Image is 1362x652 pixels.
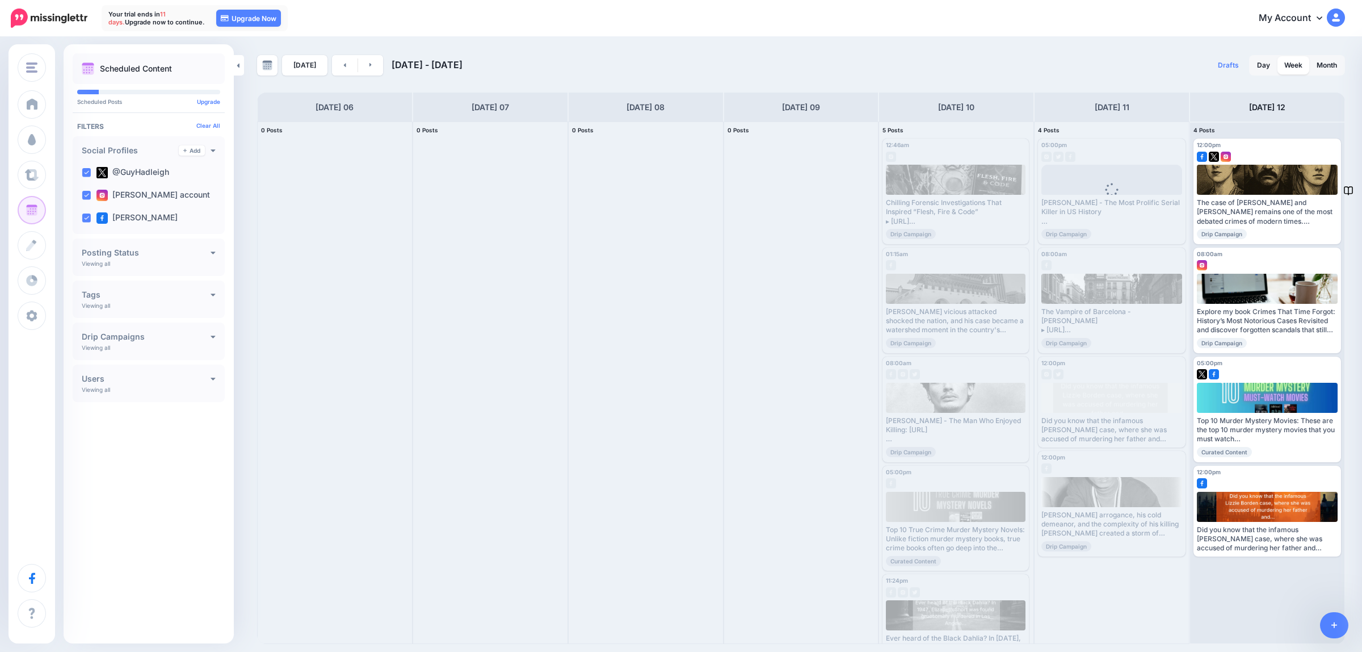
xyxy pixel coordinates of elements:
[77,99,220,105] p: Scheduled Posts
[1041,229,1091,239] span: Drip Campaign
[1193,127,1215,133] span: 4 Posts
[392,59,463,70] span: [DATE] - [DATE]
[417,127,438,133] span: 0 Posts
[1041,454,1065,461] span: 12:00pm
[1211,55,1246,76] a: Drafts
[77,122,220,131] h4: Filters
[1065,152,1075,162] img: facebook-grey-square.png
[1197,369,1207,379] img: twitter-square.png
[82,302,110,309] p: Viewing all
[82,333,211,341] h4: Drip Campaigns
[886,587,896,597] img: facebook-grey-square.png
[1218,62,1239,69] span: Drafts
[1041,511,1182,538] div: [PERSON_NAME] arrogance, his cold demeanor, and the complexity of his killing [PERSON_NAME] creat...
[108,10,166,26] span: 11 days.
[886,307,1025,335] div: [PERSON_NAME] vicious attacked shocked the nation, and his case became a watershed moment in the ...
[1041,463,1052,474] img: facebook-grey-square.png
[572,127,594,133] span: 0 Posts
[1197,198,1338,226] div: The case of [PERSON_NAME] and [PERSON_NAME] remains one of the most debated crimes of modern time...
[1197,478,1207,488] img: facebook-square.png
[886,447,936,457] span: Drip Campaign
[886,416,1025,444] div: [PERSON_NAME] - The Man Who Enjoyed Killing: [URL] #ukcrime #NotoriousSerialKillers #PatrickMackay
[82,291,211,299] h4: Tags
[1041,141,1067,148] span: 05:00pm
[1197,416,1338,444] div: Top 10 Murder Mystery Movies: These are the top 10 murder mystery movies that you must watch ▸ [U...
[1247,5,1345,32] a: My Account
[1310,56,1344,74] a: Month
[1197,307,1338,335] div: Explore my book Crimes That Time Forgot: History’s Most Notorious Cases Revisited and discover fo...
[882,127,903,133] span: 5 Posts
[261,127,283,133] span: 0 Posts
[1209,152,1219,162] img: twitter-square.png
[1197,250,1222,257] span: 08:00am
[197,98,220,105] a: Upgrade
[1197,469,1221,475] span: 12:00pm
[1041,198,1182,226] div: [PERSON_NAME] - The Most Prolific Serial Killer in US History See all my books here [URL][DOMAIN_...
[82,344,110,351] p: Viewing all
[1041,541,1091,551] span: Drip Campaign
[1096,183,1128,212] div: Loading
[1041,250,1067,257] span: 08:00am
[96,167,169,178] label: @GuyHadleigh
[1197,229,1247,239] span: Drip Campaign
[1041,416,1182,444] div: Did you know that the infamous [PERSON_NAME] case, where she was accused of murdering her father ...
[282,55,327,76] a: [DATE]
[108,10,205,26] p: Your trial ends in Upgrade now to continue.
[886,556,941,566] span: Curated Content
[472,101,509,114] h4: [DATE] 07
[1277,56,1309,74] a: Week
[1197,141,1221,148] span: 12:00pm
[910,587,920,597] img: twitter-grey-square.png
[886,338,936,348] span: Drip Campaign
[1095,101,1129,114] h4: [DATE] 11
[1041,338,1091,348] span: Drip Campaign
[96,167,108,178] img: twitter-square.png
[728,127,749,133] span: 0 Posts
[82,386,110,393] p: Viewing all
[1053,369,1063,379] img: twitter-grey-square.png
[1197,260,1207,270] img: instagram-square.png
[82,147,179,154] h4: Social Profiles
[1041,260,1052,270] img: facebook-grey-square.png
[82,62,94,75] img: calendar.png
[1197,447,1252,457] span: Curated Content
[1041,307,1182,335] div: The Vampire of Barcelona - [PERSON_NAME] ▸ [URL] #SerialKiller #HorrificTrueStory #EnriquetaMartí
[1197,152,1207,162] img: facebook-square.png
[886,577,908,584] span: 11:24pm
[898,369,908,379] img: instagram-grey-square.png
[886,229,936,239] span: Drip Campaign
[82,260,110,267] p: Viewing all
[1250,56,1277,74] a: Day
[11,9,87,28] img: Missinglettr
[886,198,1025,226] div: Chilling Forensic Investigations That Inspired “Flesh, Fire & Code” ▸ [URL] #TrueCrime #ForensicI...
[886,141,909,148] span: 12:46am
[886,260,896,270] img: facebook-grey-square.png
[898,587,908,597] img: instagram-grey-square.png
[96,190,108,201] img: instagram-square.png
[782,101,820,114] h4: [DATE] 09
[1197,338,1247,348] span: Drip Campaign
[627,101,665,114] h4: [DATE] 08
[82,375,211,383] h4: Users
[1053,152,1063,162] img: twitter-grey-square.png
[316,101,354,114] h4: [DATE] 06
[1209,369,1219,379] img: facebook-square.png
[886,469,911,475] span: 05:00pm
[262,60,272,70] img: calendar-grey-darker.png
[1041,152,1052,162] img: instagram-grey-square.png
[179,145,205,156] a: Add
[26,62,37,73] img: menu.png
[100,65,172,73] p: Scheduled Content
[1038,127,1060,133] span: 4 Posts
[96,212,178,224] label: [PERSON_NAME]
[886,478,896,488] img: facebook-grey-square.png
[1249,101,1285,114] h4: [DATE] 12
[886,369,896,379] img: facebook-grey-square.png
[1221,152,1231,162] img: instagram-square.png
[886,360,911,366] span: 08:00am
[886,525,1025,553] div: Top 10 True Crime Murder Mystery Novels: Unlike fiction murder mystery books, true crime books of...
[196,122,220,129] a: Clear All
[938,101,974,114] h4: [DATE] 10
[886,152,896,162] img: instagram-grey-square.png
[910,369,920,379] img: twitter-grey-square.png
